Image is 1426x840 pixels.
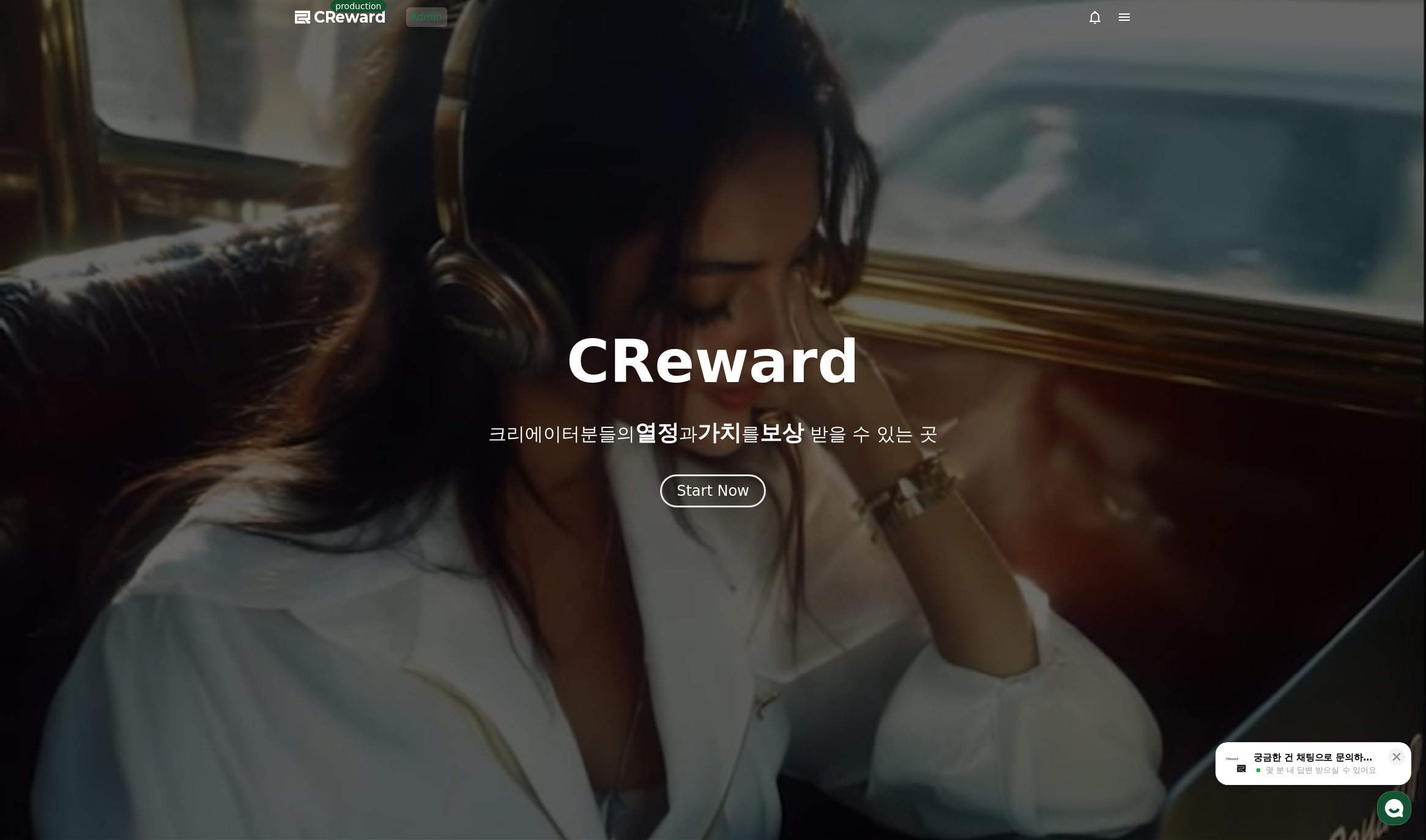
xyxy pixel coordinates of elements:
[488,421,937,445] p: 크리에이터분들의 과 를 받을 수 있는 곳
[314,7,387,27] span: CReward
[660,474,766,507] button: Start Now
[189,406,204,416] span: 설정
[158,388,235,418] a: 설정
[566,333,860,391] h1: CReward
[112,407,127,416] span: 대화
[406,7,447,27] a: Admin
[81,388,158,418] a: 대화
[295,7,387,27] a: CReward
[635,420,679,445] span: 열정
[760,420,804,445] span: 보상
[4,388,81,418] a: 홈
[677,481,749,501] div: Start Now
[660,487,766,498] a: Start Now
[697,420,741,445] span: 가치
[39,406,46,416] span: 홈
